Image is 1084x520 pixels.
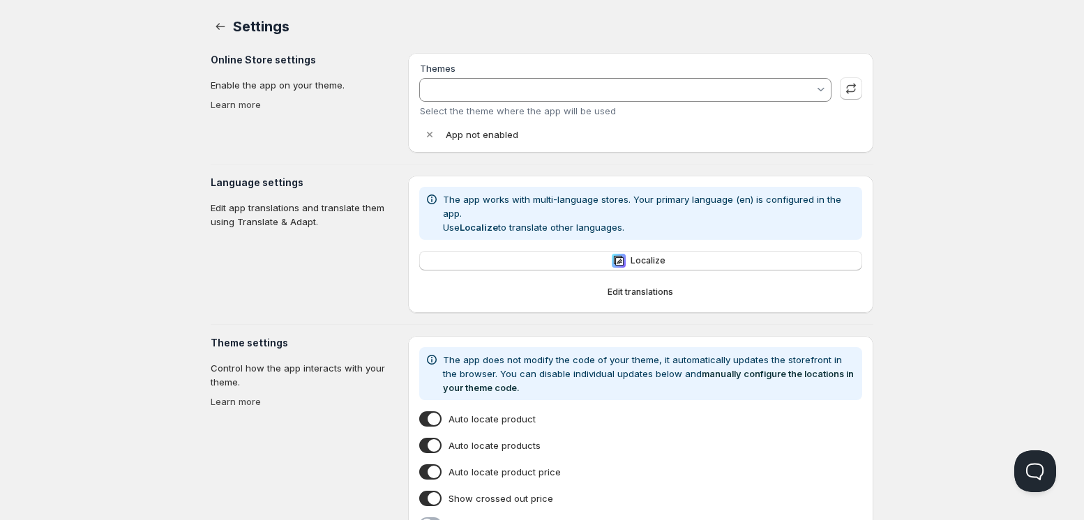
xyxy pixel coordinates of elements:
[449,491,553,505] span: Show crossed out price
[1014,450,1056,492] iframe: Help Scout Beacon - Open
[420,63,456,74] label: Themes
[211,176,397,190] h3: Language settings
[211,201,397,229] p: Edit app translations and translate them using Translate & Adapt.
[443,353,857,395] p: The app does not modify the code of your theme, it automatically updates the storefront in the br...
[419,251,862,270] button: LocalizeLocalize
[419,282,862,302] button: Edit translations
[612,254,626,268] img: Localize
[460,222,498,233] b: Localize
[211,53,397,67] h3: Online Store settings
[233,18,289,35] span: Settings
[211,99,261,110] a: Learn more
[631,255,665,266] span: Localize
[211,336,397,350] h3: Theme settings
[449,465,561,479] span: Auto locate product price
[443,368,854,393] a: manually configure the locations in your theme code.
[211,361,397,389] p: Control how the app interacts with your theme.
[608,286,673,298] span: Edit translations
[446,128,518,142] p: App not enabled
[449,412,536,426] span: Auto locate product
[211,78,397,92] p: Enable the app on your theme.
[449,438,541,452] span: Auto locate products
[420,105,831,116] div: Select the theme where the app will be used
[443,192,857,234] p: The app works with multi-language stores. Your primary language (en) is configured in the app. Us...
[211,396,261,407] a: Learn more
